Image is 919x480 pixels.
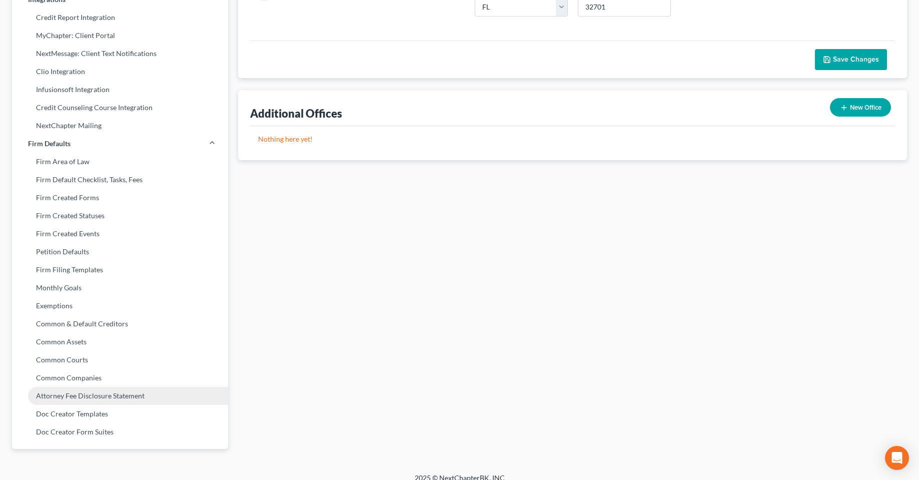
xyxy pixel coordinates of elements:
[885,446,909,470] div: Open Intercom Messenger
[12,81,228,99] a: Infusionsoft Integration
[12,333,228,351] a: Common Assets
[12,135,228,153] a: Firm Defaults
[12,423,228,441] a: Doc Creator Form Suites
[12,387,228,405] a: Attorney Fee Disclosure Statement
[12,351,228,369] a: Common Courts
[258,134,887,144] p: Nothing here yet!
[12,279,228,297] a: Monthly Goals
[12,45,228,63] a: NextMessage: Client Text Notifications
[12,171,228,189] a: Firm Default Checklist, Tasks, Fees
[815,49,887,70] button: Save Changes
[12,261,228,279] a: Firm Filing Templates
[12,27,228,45] a: MyChapter: Client Portal
[12,117,228,135] a: NextChapter Mailing
[250,106,342,121] div: Additional Offices
[12,153,228,171] a: Firm Area of Law
[28,139,71,149] span: Firm Defaults
[12,207,228,225] a: Firm Created Statuses
[12,405,228,423] a: Doc Creator Templates
[12,243,228,261] a: Petition Defaults
[12,63,228,81] a: Clio Integration
[12,225,228,243] a: Firm Created Events
[833,55,879,64] span: Save Changes
[12,315,228,333] a: Common & Default Creditors
[830,98,891,117] button: New Office
[12,99,228,117] a: Credit Counseling Course Integration
[12,369,228,387] a: Common Companies
[12,9,228,27] a: Credit Report Integration
[12,189,228,207] a: Firm Created Forms
[12,297,228,315] a: Exemptions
